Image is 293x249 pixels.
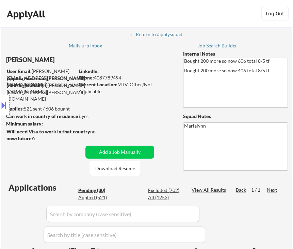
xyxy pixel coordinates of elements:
div: Excluded (702) [148,187,182,194]
div: Applications [9,184,76,192]
input: Search by title (case sensitive) [44,226,205,243]
div: 4087789494 [78,74,175,81]
div: All (1253) [148,194,182,201]
div: Pending (30) [78,187,112,194]
a: Job Search Builder [198,43,238,50]
a: ← Return to /applysquad [130,32,189,39]
div: Back [236,187,247,193]
div: 1 / 1 [251,187,267,193]
div: Next [267,187,278,193]
div: ApplyAll [7,8,47,20]
input: Search by company (case sensitive) [46,206,199,222]
div: Applied (521) [78,194,112,201]
div: Squad Notes [183,113,288,120]
div: ← Return to /applysquad [130,32,189,37]
div: Internal Notes [183,50,288,57]
div: MTV, Other/Not Applicable [78,81,175,94]
div: Job Search Builder [198,43,238,48]
button: Log Out [261,7,289,20]
div: View All Results [192,187,228,193]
